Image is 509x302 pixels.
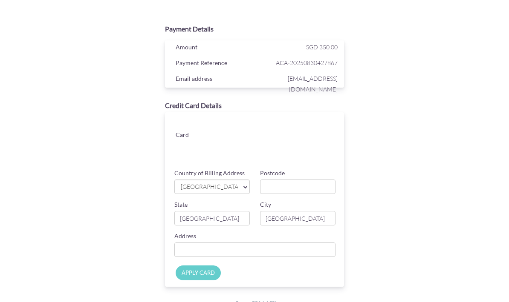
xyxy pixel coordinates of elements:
[174,179,250,194] a: [GEOGRAPHIC_DATA]
[260,200,271,209] label: City
[169,73,257,86] div: Email address
[260,169,285,177] label: Postcode
[306,43,338,51] span: SGD 350.00
[169,42,257,54] div: Amount
[220,121,336,136] iframe: Secure card number input frame
[278,140,336,155] iframe: Secure card security code input frame
[176,265,221,280] input: APPLY CARD
[257,57,338,68] span: ACA-20250830427867
[165,101,344,111] div: Credit Card Details
[165,24,344,34] div: Payment Details
[174,200,188,209] label: State
[257,73,338,94] span: [EMAIL_ADDRESS][DOMAIN_NAME]
[220,140,278,155] iframe: Secure card expiration date input frame
[169,57,257,70] div: Payment Reference
[180,182,237,191] span: [GEOGRAPHIC_DATA]
[174,232,196,240] label: Address
[174,169,245,177] label: Country of Billing Address
[169,129,213,142] div: Card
